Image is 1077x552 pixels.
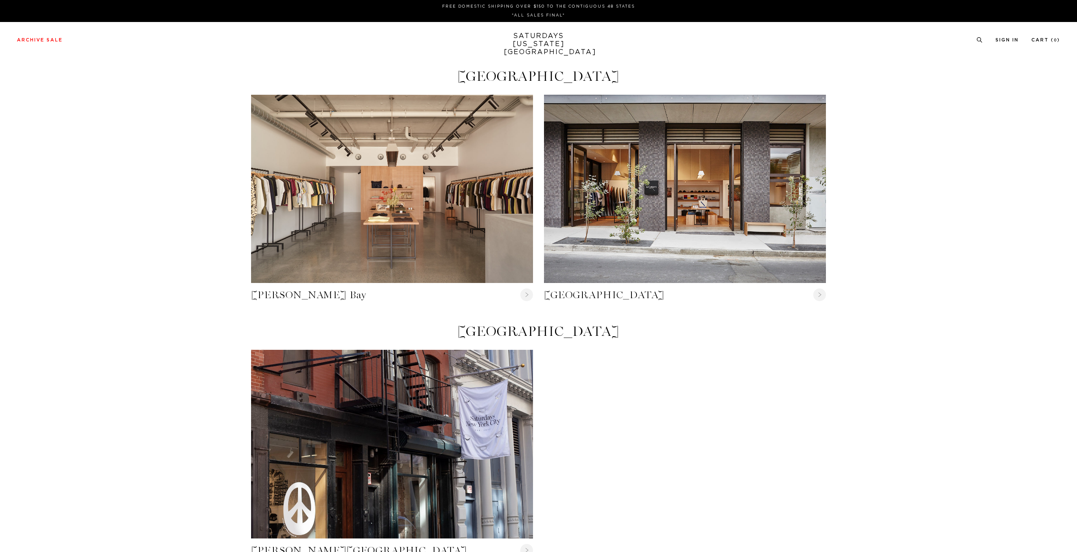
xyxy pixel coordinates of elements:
[17,38,63,42] a: Archive Sale
[1031,38,1060,42] a: Cart (0)
[251,288,533,302] a: [PERSON_NAME] Bay
[544,288,826,302] a: [GEOGRAPHIC_DATA]
[251,69,826,83] h4: [GEOGRAPHIC_DATA]
[544,95,826,283] div: Sydney
[251,350,533,538] div: Crosby Street
[20,12,1057,19] p: *ALL SALES FINAL*
[20,3,1057,10] p: FREE DOMESTIC SHIPPING OVER $150 TO THE CONTIGUOUS 48 STATES
[504,32,574,56] a: SATURDAYS[US_STATE][GEOGRAPHIC_DATA]
[251,324,826,338] h4: [GEOGRAPHIC_DATA]
[1054,38,1057,42] small: 0
[251,95,533,283] div: Byron Bay
[995,38,1019,42] a: Sign In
